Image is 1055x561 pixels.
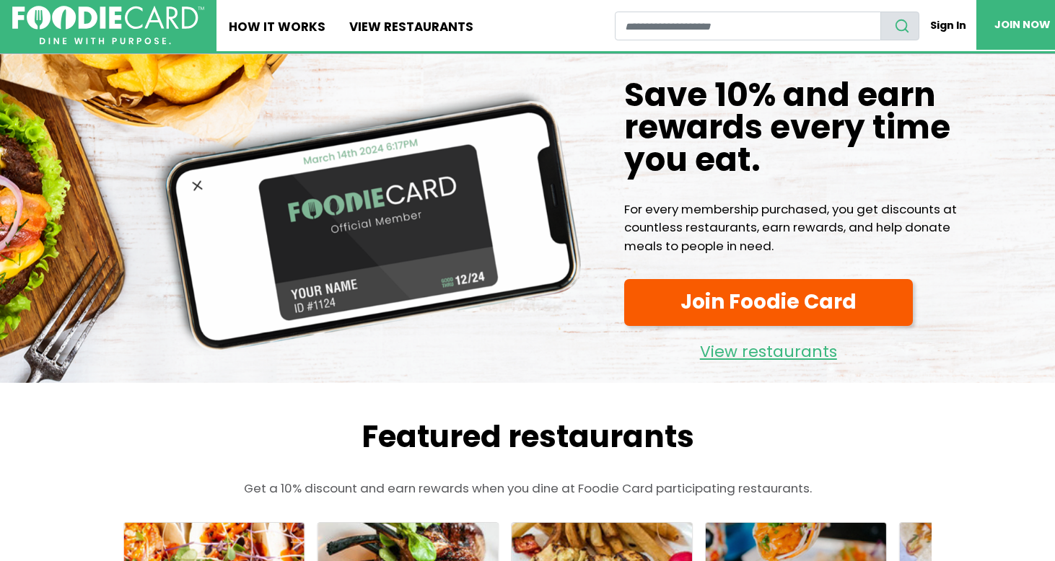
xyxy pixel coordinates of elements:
p: For every membership purchased, you get discounts at countless restaurants, earn rewards, and hel... [624,200,982,255]
button: search [880,12,919,40]
img: FoodieCard; Eat, Drink, Save, Donate [12,6,204,45]
h1: Save 10% and earn rewards every time you eat. [624,79,982,177]
a: Sign In [919,12,976,40]
a: View restaurants [624,332,913,365]
input: restaurant search [615,12,881,40]
h2: Featured restaurants [95,419,960,455]
a: Join Foodie Card [624,279,913,325]
p: Get a 10% discount and earn rewards when you dine at Foodie Card participating restaurants. [95,480,960,498]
